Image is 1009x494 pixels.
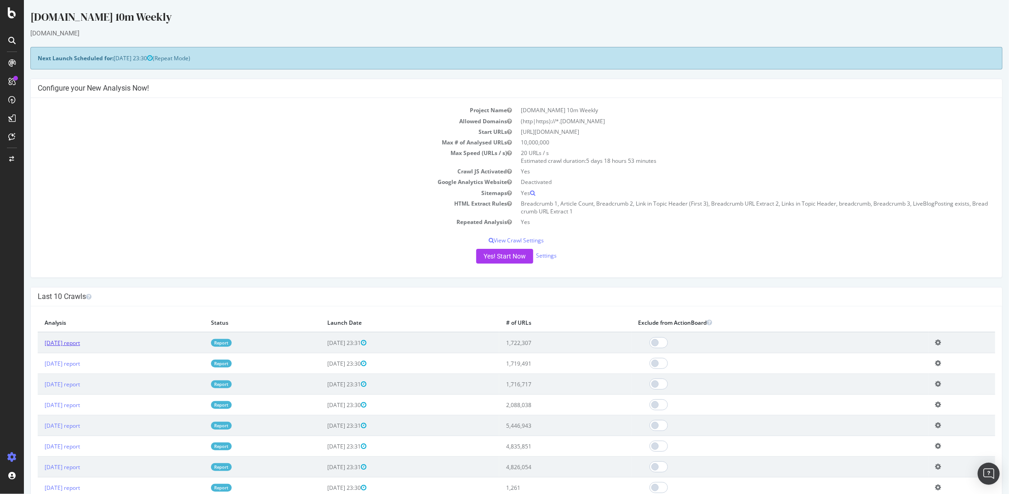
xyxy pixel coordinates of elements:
[303,380,342,388] span: [DATE] 23:31
[452,249,509,264] button: Yes! Start Now
[14,148,493,166] td: Max Speed (URLs / s)
[187,360,208,368] a: Report
[493,116,972,126] td: (http|https)://*.[DOMAIN_NAME]
[475,332,607,353] td: 1,722,307
[180,313,297,332] th: Status
[187,442,208,450] a: Report
[6,9,979,29] div: [DOMAIN_NAME] 10m Weekly
[14,105,493,115] td: Project Name
[475,353,607,374] td: 1,719,491
[475,313,607,332] th: # of URLs
[14,126,493,137] td: Start URLs
[14,313,180,332] th: Analysis
[303,360,342,368] span: [DATE] 23:30
[303,422,342,430] span: [DATE] 23:31
[90,54,129,62] span: [DATE] 23:30
[493,217,972,227] td: Yes
[6,47,979,69] div: (Repeat Mode)
[21,484,56,492] a: [DATE] report
[6,29,979,38] div: [DOMAIN_NAME]
[187,484,208,492] a: Report
[21,401,56,409] a: [DATE] report
[187,463,208,471] a: Report
[493,105,972,115] td: [DOMAIN_NAME] 10m Weekly
[493,137,972,148] td: 10,000,000
[21,339,56,347] a: [DATE] report
[563,157,633,165] span: 5 days 18 hours 53 minutes
[475,457,607,477] td: 4,826,054
[493,148,972,166] td: 20 URLs / s Estimated crawl duration:
[14,292,971,301] h4: Last 10 Crawls
[493,177,972,187] td: Deactivated
[21,442,56,450] a: [DATE] report
[303,463,342,471] span: [DATE] 23:31
[303,484,342,492] span: [DATE] 23:30
[303,339,342,347] span: [DATE] 23:31
[14,137,493,148] td: Max # of Analysed URLs
[296,313,475,332] th: Launch Date
[187,339,208,347] a: Report
[187,380,208,388] a: Report
[475,436,607,457] td: 4,835,851
[21,422,56,430] a: [DATE] report
[14,217,493,227] td: Repeated Analysis
[14,177,493,187] td: Google Analytics Website
[14,54,90,62] strong: Next Launch Scheduled for:
[14,116,493,126] td: Allowed Domains
[21,463,56,471] a: [DATE] report
[493,166,972,177] td: Yes
[14,198,493,217] td: HTML Extract Rules
[493,188,972,198] td: Yes
[608,313,905,332] th: Exclude from ActionBoard
[512,252,533,259] a: Settings
[475,415,607,436] td: 5,446,943
[21,380,56,388] a: [DATE] report
[303,442,342,450] span: [DATE] 23:31
[475,395,607,415] td: 2,088,038
[475,374,607,395] td: 1,716,717
[493,126,972,137] td: [URL][DOMAIN_NAME]
[978,463,1000,485] div: Open Intercom Messenger
[187,422,208,430] a: Report
[493,198,972,217] td: Breadcrumb 1, Article Count, Breadcrumb 2, Link in Topic Header (First 3), Breadcrumb URL Extract...
[14,84,971,93] h4: Configure your New Analysis Now!
[303,401,342,409] span: [DATE] 23:30
[21,360,56,368] a: [DATE] report
[14,188,493,198] td: Sitemaps
[14,166,493,177] td: Crawl JS Activated
[187,401,208,409] a: Report
[14,236,971,244] p: View Crawl Settings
